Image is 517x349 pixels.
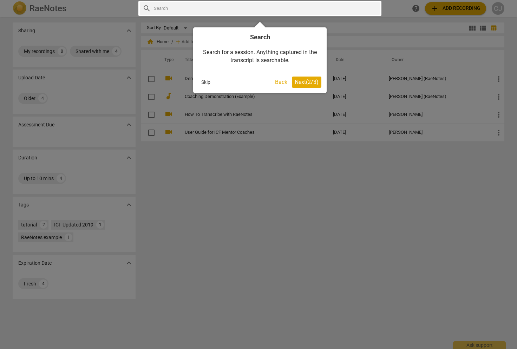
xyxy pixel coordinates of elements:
button: Skip [198,77,213,87]
h4: Search [198,33,321,41]
button: Back [272,77,290,88]
div: Search for a session. Anything captured in the transcript is searchable. [198,41,321,71]
button: Next [292,77,321,88]
span: Next ( 2 / 3 ) [295,79,319,85]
